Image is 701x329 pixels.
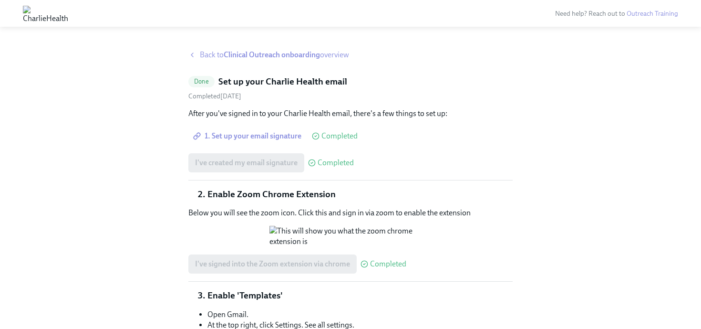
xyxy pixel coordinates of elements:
[627,10,678,18] a: Outreach Training
[370,260,406,268] span: Completed
[188,127,308,146] a: 1. Set up your email signature
[218,75,347,88] h5: Set up your Charlie Health email
[318,159,354,167] span: Completed
[207,188,513,201] li: Enable Zoom Chrome Extension
[188,208,513,218] p: Below you will see the zoom icon. Click this and sign in via zoom to enable the extension
[23,6,68,21] img: CharlieHealth
[207,309,513,320] li: Open Gmail.
[224,50,320,59] strong: Clinical Outreach onboarding
[195,131,301,141] span: 1. Set up your email signature
[200,50,349,60] span: Back to overview
[188,92,241,100] span: Monday, October 6th 2025, 10:38 am
[188,78,215,85] span: Done
[555,10,678,18] span: Need help? Reach out to
[321,132,358,140] span: Completed
[269,226,432,247] button: Zoom image
[188,108,513,119] p: After you've signed in to your Charlie Health email, there's a few things to set up:
[207,289,513,302] li: Enable 'Templates'
[188,50,513,60] a: Back toClinical Outreach onboardingoverview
